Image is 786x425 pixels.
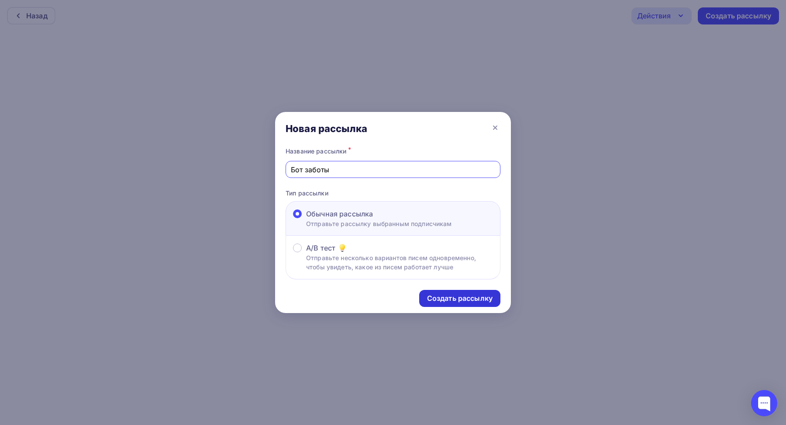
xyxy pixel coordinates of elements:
[306,253,493,272] p: Отправьте несколько вариантов писем одновременно, чтобы увидеть, какое из писем работает лучше
[306,219,452,228] p: Отправьте рассылку выбранным подписчикам
[286,188,500,198] p: Тип рассылки
[306,209,373,219] span: Обычная рассылка
[291,164,496,175] input: Придумайте название рассылки
[286,145,500,157] div: Название рассылки
[306,243,335,253] span: A/B тест
[286,122,367,135] div: Новая рассылка
[427,293,493,303] div: Создать рассылку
